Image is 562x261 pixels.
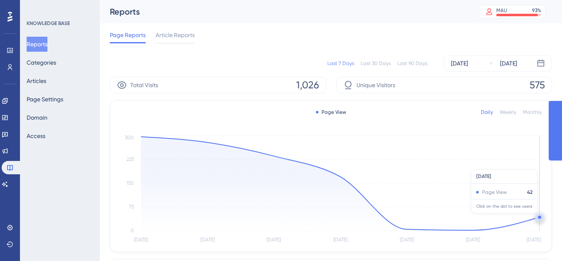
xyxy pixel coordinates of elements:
div: Page View [316,109,346,115]
tspan: [DATE] [400,237,414,243]
tspan: 150 [126,180,134,186]
button: Articles [27,73,46,88]
div: MAU [496,7,507,14]
button: Reports [27,37,47,52]
span: 1,026 [296,78,319,92]
div: [DATE] [500,58,517,68]
button: Domain [27,110,47,125]
tspan: [DATE] [466,237,480,243]
tspan: [DATE] [333,237,347,243]
button: Page Settings [27,92,63,107]
div: Weekly [500,109,516,115]
span: 575 [530,78,545,92]
span: Unique Visitors [357,80,395,90]
span: Total Visits [130,80,158,90]
button: Access [27,128,45,143]
div: Reports [110,6,458,18]
tspan: [DATE] [134,237,148,243]
tspan: [DATE] [527,237,541,243]
tspan: 300 [125,135,134,141]
tspan: 75 [129,204,134,210]
div: Monthly [523,109,542,115]
tspan: 0 [131,228,134,233]
div: Last 90 Days [397,60,427,67]
tspan: 225 [126,156,134,162]
tspan: [DATE] [201,237,215,243]
span: Article Reports [156,30,195,40]
div: Last 30 Days [361,60,391,67]
div: 93 % [532,7,541,14]
span: Page Reports [110,30,146,40]
button: Categories [27,55,56,70]
div: [DATE] [451,58,468,68]
iframe: UserGuiding AI Assistant Launcher [527,228,552,253]
div: Last 7 Days [327,60,354,67]
div: KNOWLEDGE BASE [27,20,70,27]
div: Daily [481,109,493,115]
tspan: [DATE] [267,237,281,243]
